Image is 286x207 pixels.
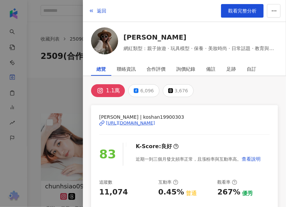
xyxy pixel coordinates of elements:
div: 6,096 [140,86,154,95]
a: [URL][DOMAIN_NAME] [99,120,270,126]
button: 查看說明 [241,152,261,166]
button: 返回 [88,4,107,18]
button: 1.1萬 [91,84,125,97]
div: 觀看率 [217,179,237,185]
div: 追蹤數 [99,179,112,185]
span: 網紅類型：親子旅遊 · 玩具模型 · 保養 · 美妝時尚 · 日常話題 · 教育與學習 · 家庭 · 美食 · 穿搭 · 旅遊 [124,45,278,52]
button: 3,676 [163,84,194,97]
button: 6,096 [128,84,159,97]
div: 自訂 [247,62,256,76]
div: 總覽 [96,62,106,76]
div: 普通 [186,190,197,197]
span: [PERSON_NAME] | koshan19900303 [99,113,270,121]
span: 觀看完整分析 [228,8,257,14]
a: 觀看完整分析 [221,4,264,18]
div: 備註 [206,62,216,76]
div: 近期一到三個月發文頻率正常，且漲粉率與互動率高。 [136,152,261,166]
a: [PERSON_NAME] [124,32,278,42]
div: 11,074 [99,187,128,198]
div: 優秀 [242,190,253,197]
div: 互動率 [158,179,178,185]
div: 合作評價 [147,62,166,76]
div: 足跡 [226,62,236,76]
div: 詢價紀錄 [176,62,195,76]
a: KOL Avatar [91,27,118,57]
div: 267% [217,187,240,198]
img: KOL Avatar [91,27,118,54]
div: 3,676 [175,86,188,95]
div: [URL][DOMAIN_NAME] [106,120,155,126]
div: 良好 [161,143,172,150]
span: 查看說明 [242,156,261,162]
div: 1.1萬 [106,86,120,95]
div: 83 [99,145,116,164]
div: 聯絡資訊 [117,62,136,76]
span: 返回 [97,8,106,14]
div: 0.45% [158,187,184,198]
div: K-Score : [136,143,179,150]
